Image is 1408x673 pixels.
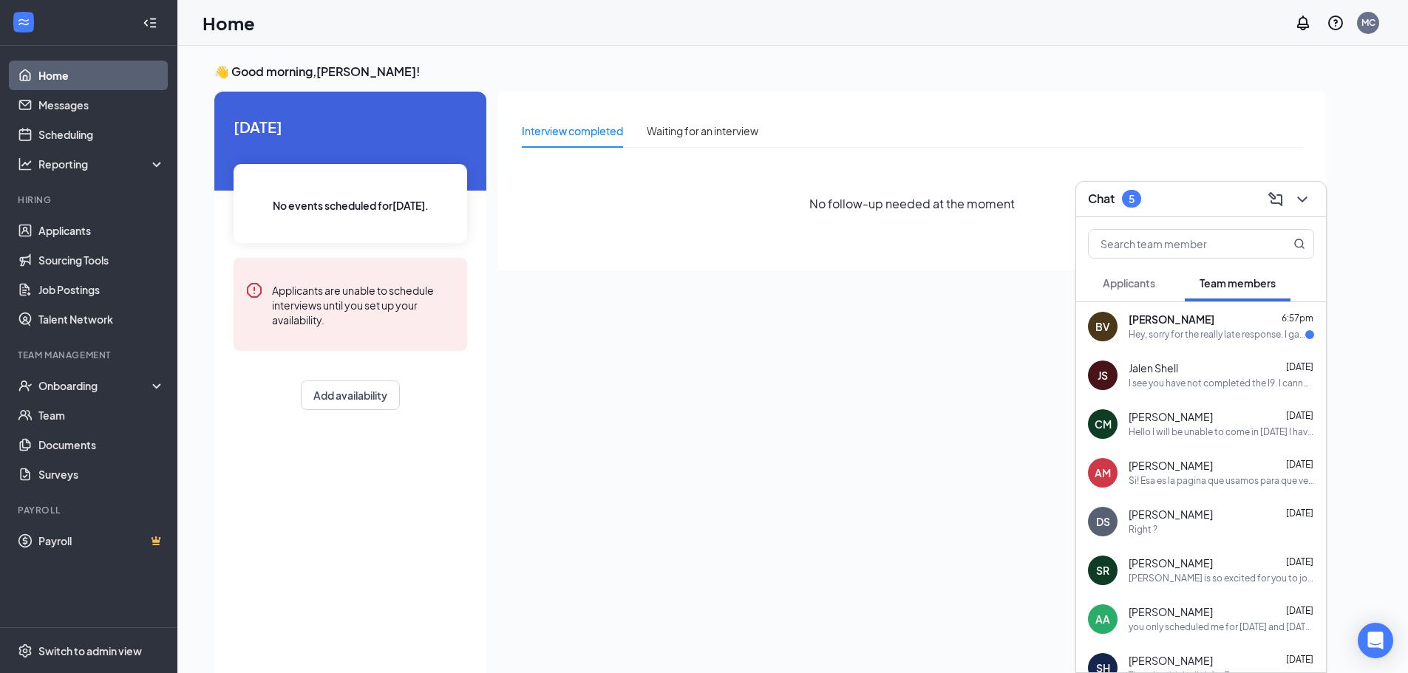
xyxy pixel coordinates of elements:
input: Search team member [1089,230,1264,258]
span: [DATE] [1286,508,1313,519]
button: Add availability [301,380,400,410]
span: No follow-up needed at the moment [809,194,1015,213]
span: [DATE] [1286,362,1313,373]
h3: Chat [1088,191,1115,208]
div: AM [1095,465,1111,480]
span: [DATE] [234,115,467,138]
svg: Error [245,281,263,299]
a: Job Postings [38,275,165,304]
div: [PERSON_NAME] is so excited for you to join our team! Do you know anyone else who might be intere... [1129,573,1314,585]
div: Reporting [38,157,166,171]
svg: Notifications [1294,14,1312,32]
span: [DATE] [1286,460,1313,471]
span: [PERSON_NAME] [1129,312,1214,327]
div: Open Intercom Messenger [1358,623,1393,658]
div: Right ? [1129,524,1157,536]
svg: UserCheck [18,378,33,393]
div: Hello I will be unable to come in [DATE] I have a [MEDICAL_DATA] and not feeling the greatest [1129,426,1314,439]
button: ComposeMessage [1264,188,1288,211]
div: Team Management [18,349,162,361]
div: MC [1361,16,1375,29]
div: AA [1095,612,1110,626]
span: [PERSON_NAME] [1129,654,1213,669]
span: [PERSON_NAME] [1129,459,1213,474]
span: No events scheduled for [DATE] . [273,197,429,213]
span: Applicants [1103,276,1155,290]
svg: Analysis [18,157,33,171]
span: [DATE] [1286,557,1313,568]
div: Interview completed [522,123,623,139]
span: Jalen Shell [1129,361,1178,376]
div: DS [1096,514,1110,529]
span: Team members [1200,276,1276,290]
div: you only scheduled me for [DATE] and [DATE] and next week [1129,621,1314,634]
div: Hey, sorry for the really late response. I gave the manager on duty the first day I worked, which... [1129,329,1305,341]
a: Documents [38,430,165,460]
div: I see you have not completed the I9. I cannot have add you to the schedule or have you work until... [1129,378,1314,390]
span: [PERSON_NAME] [1129,605,1213,620]
div: Payroll [18,504,162,516]
svg: QuestionInfo [1327,14,1344,32]
a: Messages [38,90,165,120]
div: BV [1095,319,1110,334]
div: JS [1098,368,1108,383]
div: Waiting for an interview [647,123,758,139]
a: Scheduling [38,120,165,149]
span: [PERSON_NAME] [1129,410,1213,425]
a: Applicants [38,216,165,245]
a: Sourcing Tools [38,245,165,275]
div: CM [1095,417,1112,431]
svg: MagnifyingGlass [1293,238,1305,250]
svg: Collapse [143,16,157,30]
div: SR [1096,563,1109,578]
div: 5 [1129,193,1135,205]
a: Talent Network [38,304,165,334]
div: Onboarding [38,378,152,393]
span: [DATE] [1286,606,1313,617]
span: [DATE] [1286,411,1313,422]
svg: Settings [18,643,33,658]
h3: 👋 Good morning, [PERSON_NAME] ! [214,64,1326,80]
svg: ComposeMessage [1267,191,1285,208]
div: Si! Esa es la pagina que usamos para que veas lo de tu cheque [1129,475,1314,488]
div: Hiring [18,194,162,206]
button: ChevronDown [1290,188,1314,211]
a: Team [38,400,165,430]
svg: WorkstreamLogo [16,15,31,30]
span: [DATE] [1286,655,1313,666]
a: PayrollCrown [38,526,165,556]
span: [PERSON_NAME] [1129,508,1213,522]
span: 6:57pm [1282,313,1313,324]
div: Applicants are unable to schedule interviews until you set up your availability. [272,281,455,327]
a: Surveys [38,460,165,489]
div: Switch to admin view [38,643,142,658]
svg: ChevronDown [1293,191,1311,208]
h1: Home [203,10,255,35]
span: [PERSON_NAME] [1129,556,1213,571]
a: Home [38,61,165,90]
